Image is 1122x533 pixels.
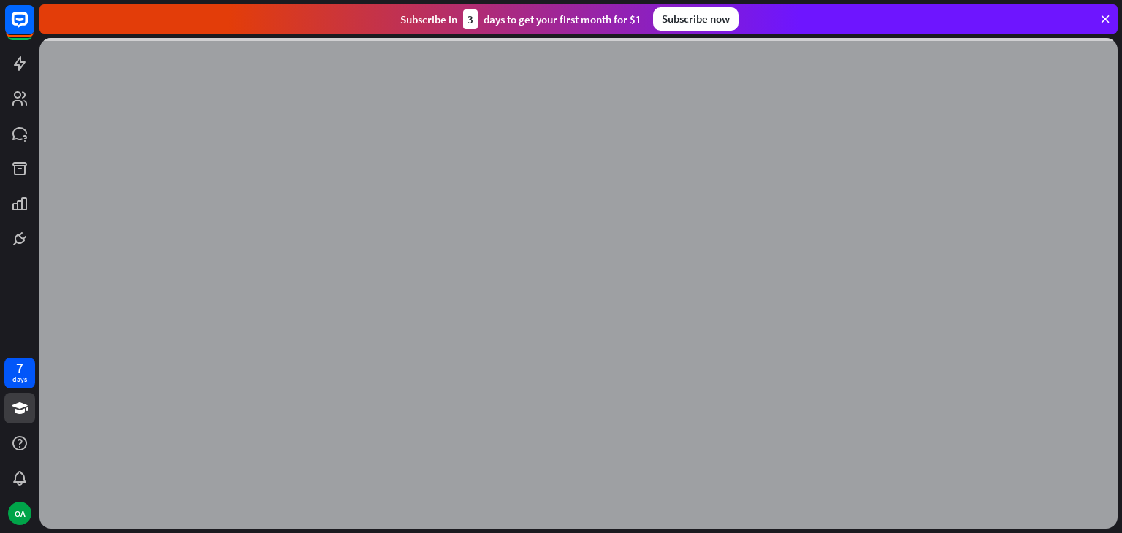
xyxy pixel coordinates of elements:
div: days [12,375,27,385]
div: Subscribe in days to get your first month for $1 [400,9,641,29]
div: OA [8,502,31,525]
div: 7 [16,361,23,375]
div: Subscribe now [653,7,739,31]
a: 7 days [4,358,35,388]
div: 3 [463,9,478,29]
